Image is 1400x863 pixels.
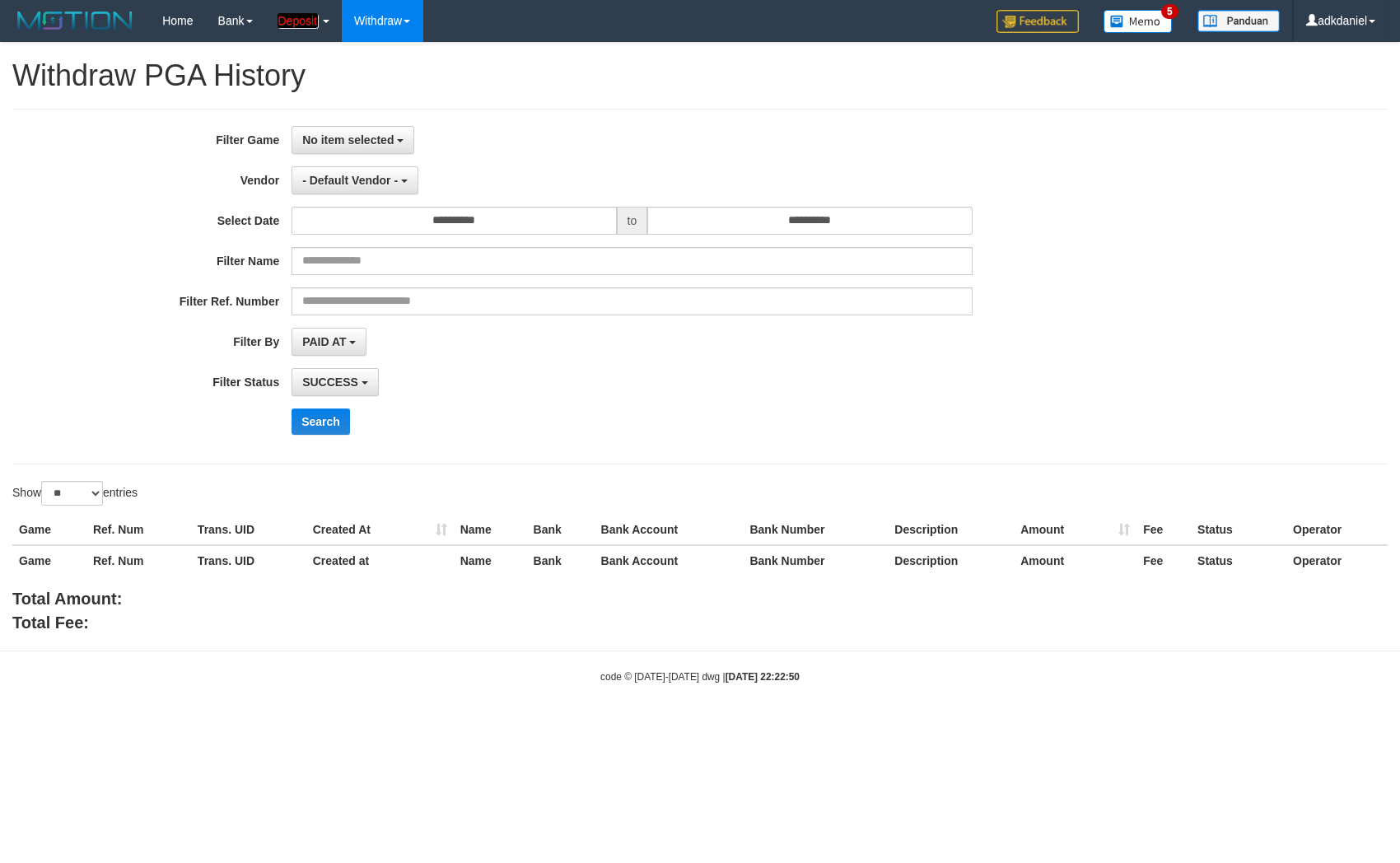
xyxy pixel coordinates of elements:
[595,515,744,545] th: Bank Account
[888,515,1014,545] th: Description
[1286,515,1388,545] th: Operator
[1014,545,1136,576] th: Amount
[12,515,86,545] th: Game
[1197,10,1280,32] img: panduan.png
[1286,545,1388,576] th: Operator
[292,368,379,396] button: SUCCESS
[1136,515,1191,545] th: Fee
[41,481,103,506] select: Showentries
[1161,4,1178,19] span: 5
[191,545,306,576] th: Trans. UID
[306,545,454,576] th: Created at
[743,545,888,576] th: Bank Number
[1191,515,1286,545] th: Status
[454,545,527,576] th: Name
[12,481,138,506] label: Show entries
[278,13,318,28] em: Deposit
[1136,545,1191,576] th: Fee
[527,545,595,576] th: Bank
[996,10,1079,33] img: Feedback.jpg
[12,8,138,33] img: MOTION_logo.png
[292,166,418,194] button: - Default Vendor -
[86,515,191,545] th: Ref. Num
[1014,515,1136,545] th: Amount
[454,515,527,545] th: Name
[595,545,744,576] th: Bank Account
[306,515,454,545] th: Created At
[12,545,86,576] th: Game
[292,408,350,435] button: Search
[292,126,414,154] button: No item selected
[302,133,394,147] span: No item selected
[302,174,398,187] span: - Default Vendor -
[527,515,595,545] th: Bank
[617,207,648,235] span: to
[292,328,366,356] button: PAID AT
[726,671,800,683] strong: [DATE] 22:22:50
[1191,545,1286,576] th: Status
[191,515,306,545] th: Trans. UID
[743,515,888,545] th: Bank Number
[302,376,358,389] span: SUCCESS
[12,613,89,632] b: Total Fee:
[302,335,346,348] span: PAID AT
[888,545,1014,576] th: Description
[1104,10,1173,33] img: Button%20Memo.svg
[600,671,800,683] small: code © [DATE]-[DATE] dwg |
[86,545,191,576] th: Ref. Num
[12,590,122,608] b: Total Amount:
[12,59,1388,92] h1: Withdraw PGA History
